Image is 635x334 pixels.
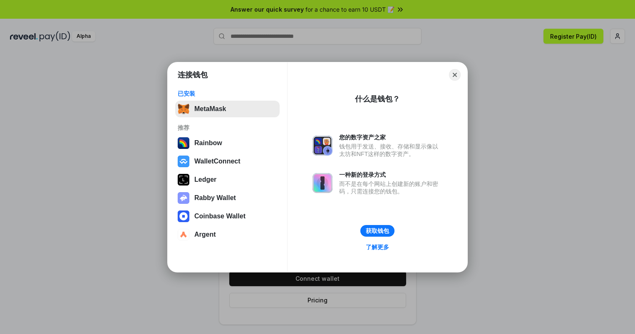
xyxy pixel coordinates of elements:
h1: 连接钱包 [178,70,208,80]
div: 钱包用于发送、接收、存储和显示像以太坊和NFT这样的数字资产。 [339,143,442,158]
button: Coinbase Wallet [175,208,280,225]
div: 而不是在每个网站上创建新的账户和密码，只需连接您的钱包。 [339,180,442,195]
div: 推荐 [178,124,277,131]
button: Rainbow [175,135,280,151]
button: Ledger [175,171,280,188]
button: Argent [175,226,280,243]
div: 什么是钱包？ [355,94,400,104]
div: 了解更多 [366,243,389,251]
img: svg+xml,%3Csvg%20xmlns%3D%22http%3A%2F%2Fwww.w3.org%2F2000%2Fsvg%22%20fill%3D%22none%22%20viewBox... [313,173,332,193]
div: 已安装 [178,90,277,97]
img: svg+xml,%3Csvg%20xmlns%3D%22http%3A%2F%2Fwww.w3.org%2F2000%2Fsvg%22%20fill%3D%22none%22%20viewBox... [178,192,189,204]
button: Rabby Wallet [175,190,280,206]
div: Argent [194,231,216,238]
div: MetaMask [194,105,226,113]
a: 了解更多 [361,242,394,252]
img: svg+xml,%3Csvg%20width%3D%2228%22%20height%3D%2228%22%20viewBox%3D%220%200%2028%2028%22%20fill%3D... [178,210,189,222]
img: svg+xml,%3Csvg%20fill%3D%22none%22%20height%3D%2233%22%20viewBox%3D%220%200%2035%2033%22%20width%... [178,103,189,115]
div: Ledger [194,176,216,183]
div: Rabby Wallet [194,194,236,202]
div: 获取钱包 [366,227,389,235]
img: svg+xml,%3Csvg%20width%3D%22120%22%20height%3D%22120%22%20viewBox%3D%220%200%20120%20120%22%20fil... [178,137,189,149]
div: 您的数字资产之家 [339,134,442,141]
img: svg+xml,%3Csvg%20xmlns%3D%22http%3A%2F%2Fwww.w3.org%2F2000%2Fsvg%22%20fill%3D%22none%22%20viewBox... [313,136,332,156]
button: MetaMask [175,101,280,117]
button: 获取钱包 [360,225,394,237]
div: WalletConnect [194,158,241,165]
div: Rainbow [194,139,222,147]
img: svg+xml,%3Csvg%20xmlns%3D%22http%3A%2F%2Fwww.w3.org%2F2000%2Fsvg%22%20width%3D%2228%22%20height%3... [178,174,189,186]
img: svg+xml,%3Csvg%20width%3D%2228%22%20height%3D%2228%22%20viewBox%3D%220%200%2028%2028%22%20fill%3D... [178,229,189,240]
img: svg+xml,%3Csvg%20width%3D%2228%22%20height%3D%2228%22%20viewBox%3D%220%200%2028%2028%22%20fill%3D... [178,156,189,167]
div: Coinbase Wallet [194,213,246,220]
button: WalletConnect [175,153,280,170]
button: Close [449,69,461,81]
div: 一种新的登录方式 [339,171,442,178]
